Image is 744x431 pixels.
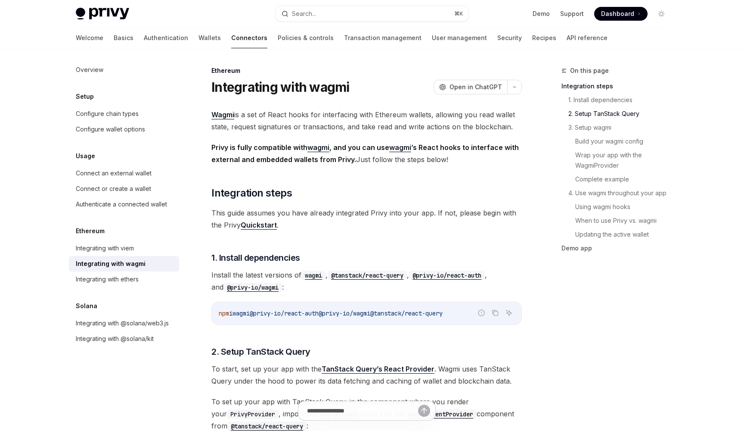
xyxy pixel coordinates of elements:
a: wagmi [389,143,411,152]
a: Policies & controls [278,28,334,48]
span: Open in ChatGPT [449,83,502,91]
a: Integration steps [561,79,675,93]
h5: Setup [76,91,94,102]
a: Configure wallet options [69,122,179,137]
span: This guide assumes you have already integrated Privy into your app. If not, please begin with the... [211,207,522,231]
a: Overview [69,62,179,78]
a: Support [560,9,584,18]
a: @privy-io/react-auth [409,271,485,279]
a: Updating the active wallet [575,228,675,241]
span: is a set of React hooks for interfacing with Ethereum wallets, allowing you read wallet state, re... [211,109,522,133]
a: API reference [567,28,608,48]
a: Complete example [575,172,675,186]
a: wagmi [301,271,325,279]
div: Configure chain types [76,109,139,119]
div: Integrating with @solana/web3.js [76,318,169,328]
h5: Ethereum [76,226,105,236]
div: Integrating with wagmi [76,259,146,269]
span: ⌘ K [454,10,463,17]
div: Integrating with viem [76,243,134,253]
div: Integrating with @solana/kit [76,334,154,344]
a: Recipes [532,28,556,48]
a: Integrating with @solana/kit [69,331,179,347]
button: Copy the contents from the code block [490,307,501,319]
a: Wrap your app with the WagmiProvider [575,148,675,172]
span: @privy-io/react-auth [250,309,319,317]
a: Using wagmi hooks [575,200,675,214]
div: Authenticate a connected wallet [76,199,167,209]
a: 3. Setup wagmi [568,121,675,134]
h1: Integrating with wagmi [211,79,350,95]
span: i [229,309,232,317]
button: Send message [418,405,430,417]
a: Security [497,28,522,48]
div: Ethereum [211,66,522,75]
a: Integrating with viem [69,240,179,256]
button: Search...⌘K [276,6,468,22]
a: Connect an external wallet [69,166,179,181]
a: wagmi [307,143,329,152]
strong: Privy is fully compatible with , and you can use ’s React hooks to interface with external and em... [211,143,519,164]
a: Integrating with ethers [69,272,179,287]
a: Demo app [561,241,675,255]
a: Basics [114,28,133,48]
button: Ask AI [503,307,515,319]
a: 2. Setup TanStack Query [568,107,675,121]
button: Toggle dark mode [654,7,668,21]
div: Integrating with ethers [76,274,139,284]
span: npm [219,309,229,317]
a: Wagmi [211,110,234,119]
a: 1. Install dependencies [568,93,675,107]
a: Integrating with @solana/web3.js [69,315,179,331]
div: Connect an external wallet [76,168,152,178]
span: 1. Install dependencies [211,252,300,264]
a: Connectors [231,28,267,48]
h5: Solana [76,301,97,311]
a: Wallets [198,28,221,48]
span: Just follow the steps below! [211,141,522,166]
button: Open in ChatGPT [434,80,507,94]
span: Install the latest versions of , , , and : [211,269,522,293]
a: 4. Use wagmi throughout your app [568,186,675,200]
button: Report incorrect code [476,307,487,319]
a: Authenticate a connected wallet [69,197,179,212]
span: @tanstack/react-query [370,309,443,317]
span: Integration steps [211,186,292,200]
a: When to use Privy vs. wagmi [575,214,675,228]
a: Authentication [144,28,188,48]
div: Connect or create a wallet [76,184,151,194]
div: Search... [292,9,316,19]
a: Integrating with wagmi [69,256,179,272]
div: Overview [76,65,103,75]
div: Configure wallet options [76,124,145,134]
span: @privy-io/wagmi [319,309,370,317]
a: Demo [533,9,550,18]
a: @privy-io/wagmi [223,283,282,291]
img: light logo [76,8,129,20]
span: wagmi [232,309,250,317]
span: Dashboard [601,9,634,18]
code: @privy-io/wagmi [223,283,282,292]
code: @privy-io/react-auth [409,271,485,280]
a: Build your wagmi config [575,134,675,148]
a: @tanstack/react-query [328,271,407,279]
a: Welcome [76,28,103,48]
span: To start, set up your app with the . Wagmi uses TanStack Query under the hood to power its data f... [211,363,522,387]
code: wagmi [301,271,325,280]
code: @tanstack/react-query [328,271,407,280]
a: Configure chain types [69,106,179,122]
a: Connect or create a wallet [69,181,179,197]
span: 2. Setup TanStack Query [211,346,310,358]
a: Transaction management [344,28,422,48]
a: Dashboard [594,7,648,21]
h5: Usage [76,151,95,161]
a: User management [432,28,487,48]
a: Quickstart [241,221,277,230]
span: On this page [570,66,609,76]
a: TanStack Query’s React Provider [322,365,434,374]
